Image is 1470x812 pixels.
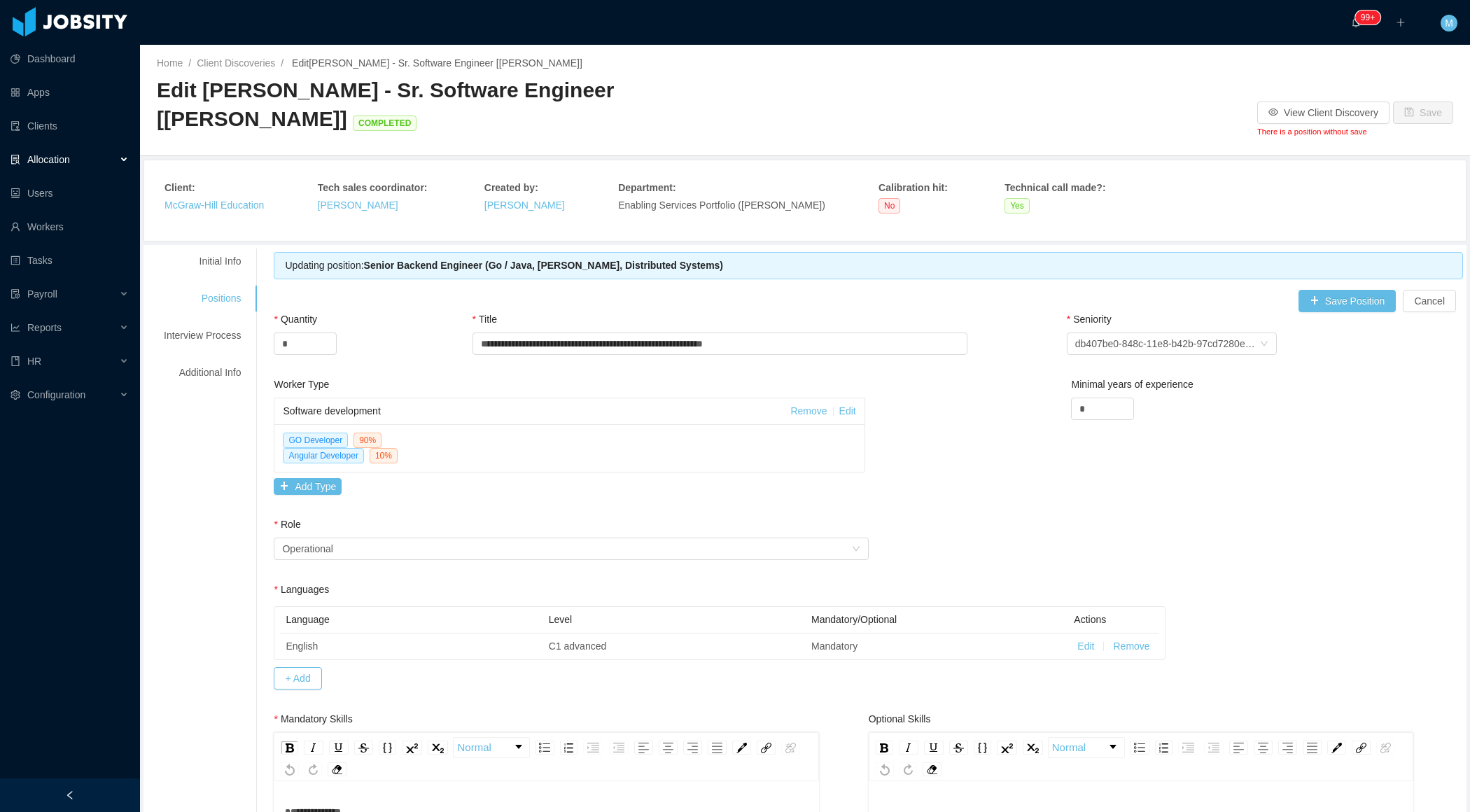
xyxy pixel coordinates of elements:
[283,448,363,463] span: Angular Developer
[354,741,373,755] div: Strikethrough
[285,260,723,271] span: Updating position:
[949,741,968,755] div: Strikethrough
[10,323,20,332] i: icon: line-chart
[281,57,283,69] span: /
[309,57,582,69] a: [PERSON_NAME] - Sr. Software Engineer [[PERSON_NAME]]
[286,640,318,652] span: English
[609,741,629,755] div: Outdent
[1204,741,1224,755] div: Outdent
[1155,741,1172,755] div: Ordered
[549,640,607,652] span: C1 advanced
[157,78,614,130] span: Edit [PERSON_NAME] - Sr. Software Engineer [[PERSON_NAME]]
[1229,741,1248,755] div: Left
[811,614,897,625] span: Mandatory/Optional
[811,640,857,652] span: Mandatory
[304,762,322,776] div: Redo
[318,199,398,211] a: [PERSON_NAME]
[754,737,803,758] div: rdw-link-control
[278,737,451,758] div: rdw-inline-control
[729,737,754,758] div: rdw-color-picker
[1004,198,1030,213] span: Yes
[10,356,20,366] i: icon: book
[1074,614,1106,625] span: Actions
[634,741,653,755] div: Left
[899,762,917,776] div: Redo
[27,356,41,367] span: HR
[325,762,349,776] div: rdw-remove-control
[1376,741,1395,755] div: Unlink
[281,762,299,776] div: Undo
[876,762,894,776] div: Undo
[10,112,129,140] a: icon: auditClients
[1071,379,1193,390] label: Minimal years of experience
[1113,639,1149,654] button: Remove
[757,741,776,755] div: Link
[147,286,258,311] div: Positions
[147,248,258,274] div: Initial Info
[1303,741,1322,755] div: Justify
[286,614,329,625] span: Language
[484,199,565,211] a: [PERSON_NAME]
[1023,741,1043,755] div: Subscript
[1226,737,1324,758] div: rdw-textalign-control
[781,741,800,755] div: Unlink
[10,78,129,106] a: icon: appstoreApps
[1049,738,1124,757] a: Block Type
[472,332,968,355] input: Title
[852,545,860,554] i: icon: down
[484,182,538,193] strong: Created by :
[997,741,1017,755] div: Superscript
[379,741,396,755] div: Monospace
[197,57,275,69] a: Client Discoveries
[1075,333,1259,354] div: db407be0-848c-11e8-b42b-97cd7280e748
[790,405,827,416] a: Remove
[583,741,603,755] div: Indent
[282,538,332,559] div: Operational
[274,519,300,530] label: Role
[318,182,428,193] strong: Tech sales coordinator :
[708,741,727,755] div: Justify
[274,667,321,689] button: + Add
[899,741,918,755] div: Italic
[873,737,1046,758] div: rdw-inline-control
[329,741,349,755] div: Underline
[659,741,678,755] div: Center
[924,741,944,755] div: Underline
[876,741,893,755] div: Bold
[274,584,329,595] label: Languages
[457,740,491,756] span: Normal
[1254,741,1273,755] div: Center
[873,762,920,776] div: rdw-history-control
[283,433,348,448] span: GO Developer
[1257,101,1389,124] a: icon: eyeView Client Discovery
[10,45,129,73] a: icon: pie-chartDashboard
[304,741,323,755] div: Italic
[472,314,497,325] label: Title
[920,762,944,776] div: rdw-remove-control
[283,398,790,424] div: Software development
[27,288,57,300] span: Payroll
[281,741,298,755] div: Bold
[274,379,329,390] label: Worker Type
[878,182,948,193] strong: Calibration hit :
[618,199,825,211] span: Enabling Services Portfolio ([PERSON_NAME])
[631,737,729,758] div: rdw-textalign-control
[451,737,532,758] div: rdw-block-control
[1048,737,1125,758] div: rdw-dropdown
[1052,740,1086,756] span: Normal
[27,322,62,333] span: Reports
[1130,741,1149,755] div: Unordered
[428,741,448,755] div: Subscript
[364,260,723,271] b: Senior Backend Engineer (Go / Java, [PERSON_NAME], Distributed Systems)
[328,762,346,776] div: Remove
[10,213,129,241] a: icon: userWorkers
[839,405,856,416] a: Edit
[147,323,258,349] div: Interview Process
[869,732,1413,781] div: rdw-toolbar
[164,199,264,211] a: McGraw-Hill Education
[27,154,70,165] span: Allocation
[1393,101,1453,124] button: icon: saveSave
[10,179,129,207] a: icon: robotUsers
[402,741,422,755] div: Superscript
[10,390,20,400] i: icon: setting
